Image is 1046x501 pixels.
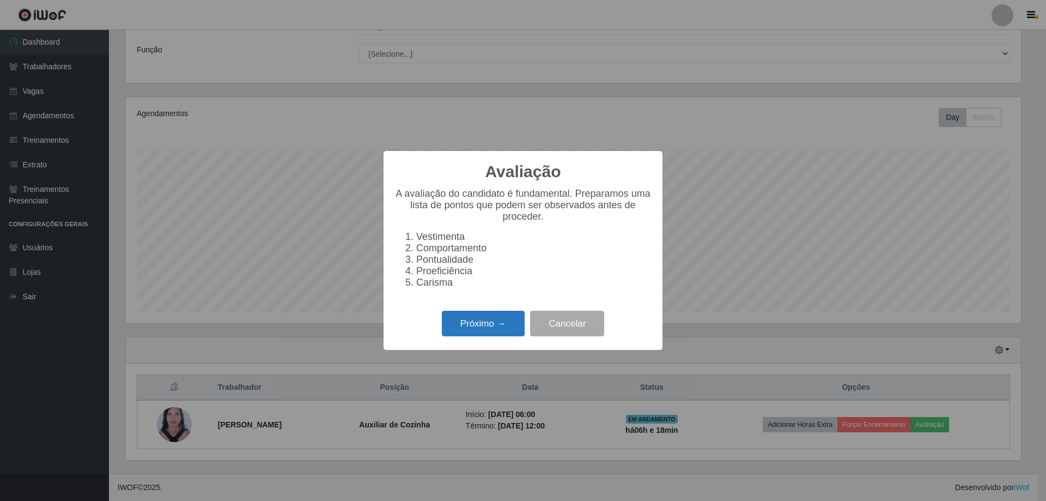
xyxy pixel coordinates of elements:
li: Carisma [416,277,652,288]
button: Cancelar [530,311,604,336]
li: Proeficiência [416,265,652,277]
h2: Avaliação [485,162,561,182]
button: Próximo → [442,311,525,336]
p: A avaliação do candidato é fundamental. Preparamos uma lista de pontos que podem ser observados a... [394,188,652,222]
li: Vestimenta [416,231,652,243]
li: Pontualidade [416,254,652,265]
li: Comportamento [416,243,652,254]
